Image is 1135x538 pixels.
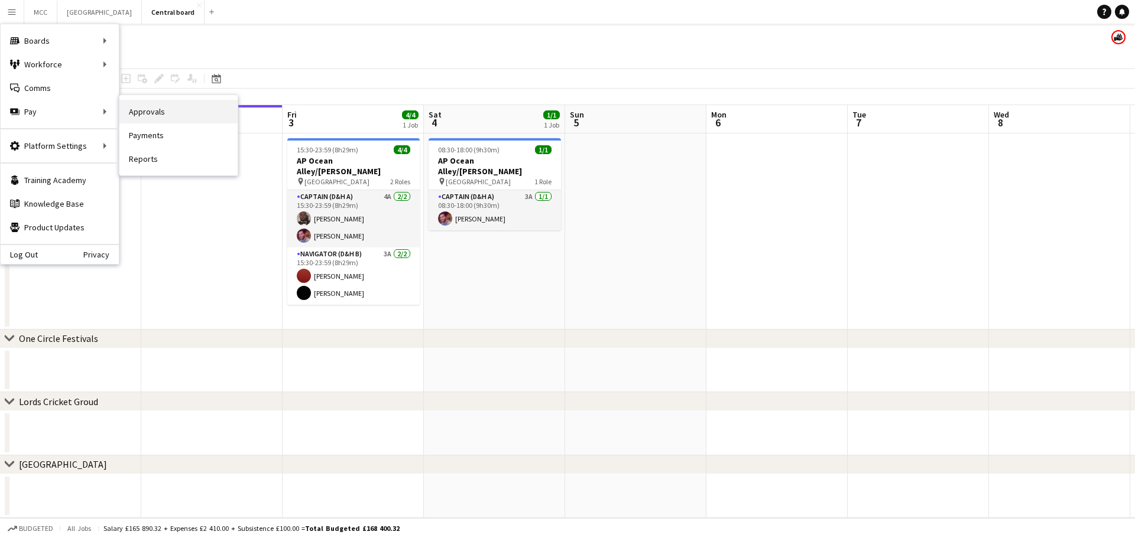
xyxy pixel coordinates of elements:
div: Salary £165 890.32 + Expenses £2 410.00 + Subsistence £100.00 = [103,524,400,533]
span: Mon [711,109,727,120]
span: Budgeted [19,524,53,533]
span: 7 [851,116,866,129]
span: [GEOGRAPHIC_DATA] [304,177,369,186]
h3: AP Ocean Alley/[PERSON_NAME] [287,155,420,177]
span: Tue [852,109,866,120]
a: Privacy [83,250,119,259]
a: Training Academy [1,168,119,192]
span: 5 [568,116,584,129]
div: [GEOGRAPHIC_DATA] [19,458,107,470]
app-job-card: 15:30-23:59 (8h29m)4/4AP Ocean Alley/[PERSON_NAME] [GEOGRAPHIC_DATA]2 RolesCaptain (D&H A)4A2/215... [287,138,420,305]
app-job-card: 08:30-18:00 (9h30m)1/1AP Ocean Alley/[PERSON_NAME] [GEOGRAPHIC_DATA]1 RoleCaptain (D&H A)3A1/108:... [429,138,561,230]
a: Comms [1,76,119,100]
div: Boards [1,29,119,53]
span: Wed [994,109,1009,120]
button: Central board [142,1,205,24]
span: 4/4 [402,110,419,119]
span: 4/4 [394,145,410,154]
div: 1 Job [403,120,418,129]
a: Reports [119,147,238,171]
span: Sat [429,109,442,120]
div: Platform Settings [1,134,119,158]
span: 15:30-23:59 (8h29m) [297,145,358,154]
span: Total Budgeted £168 400.32 [305,524,400,533]
a: Knowledge Base [1,192,119,216]
span: All jobs [65,524,93,533]
app-card-role: Navigator (D&H B)3A2/215:30-23:59 (8h29m)[PERSON_NAME][PERSON_NAME] [287,247,420,305]
a: Payments [119,123,238,147]
span: 4 [427,116,442,129]
app-user-avatar: Henrietta Hovanyecz [1111,30,1126,44]
span: 08:30-18:00 (9h30m) [438,145,500,154]
a: Approvals [119,100,238,123]
span: 1/1 [535,145,552,154]
a: Log Out [1,250,38,259]
div: 1 Job [544,120,559,129]
button: MCC [24,1,57,24]
span: 2 Roles [390,177,410,186]
div: Lords Cricket Groud [19,396,98,407]
a: Product Updates [1,216,119,239]
div: Pay [1,100,119,123]
button: Budgeted [6,522,55,535]
span: Fri [287,109,297,120]
h3: AP Ocean Alley/[PERSON_NAME] [429,155,561,177]
app-card-role: Captain (D&H A)3A1/108:30-18:00 (9h30m)[PERSON_NAME] [429,190,561,230]
app-card-role: Captain (D&H A)4A2/215:30-23:59 (8h29m)[PERSON_NAME][PERSON_NAME] [287,190,420,247]
button: [GEOGRAPHIC_DATA] [57,1,142,24]
div: Workforce [1,53,119,76]
div: One Circle Festivals [19,332,98,344]
span: 6 [709,116,727,129]
span: Sun [570,109,584,120]
span: 8 [992,116,1009,129]
span: 1/1 [543,110,560,119]
span: [GEOGRAPHIC_DATA] [446,177,511,186]
span: 1 Role [534,177,552,186]
span: 3 [286,116,297,129]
